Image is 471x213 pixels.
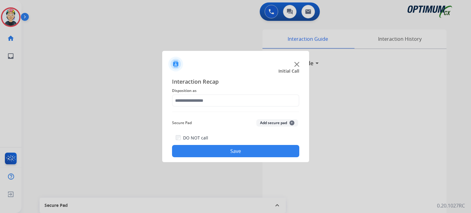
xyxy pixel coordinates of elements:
span: Interaction Recap [172,77,299,87]
span: Secure Pad [172,119,192,127]
span: + [289,120,294,125]
button: Save [172,145,299,157]
span: Initial Call [278,68,299,74]
label: DO NOT call [183,135,208,141]
button: Add secure pad+ [256,119,298,127]
span: Disposition as [172,87,299,94]
p: 0.20.1027RC [437,202,465,209]
img: contactIcon [168,57,183,71]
